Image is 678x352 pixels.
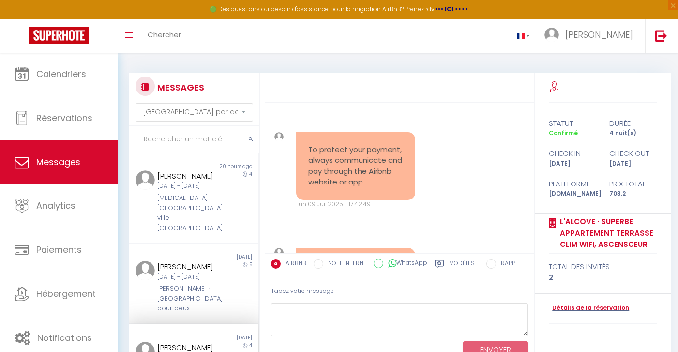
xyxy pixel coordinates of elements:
[157,182,220,191] div: [DATE] - [DATE]
[281,259,306,270] label: AIRBNB
[296,200,415,209] div: Lun 09 Jui. 2025 - 17:42:49
[157,284,220,313] div: [PERSON_NAME] · [GEOGRAPHIC_DATA] pour deux
[29,27,89,44] img: Super Booking
[603,159,663,168] div: [DATE]
[249,342,252,349] span: 4
[383,259,427,269] label: WhatsApp
[542,189,603,199] div: [DOMAIN_NAME]
[549,304,629,313] a: Détails de la réservation
[157,170,220,182] div: [PERSON_NAME]
[36,288,96,300] span: Hébergement
[274,132,284,141] img: ...
[323,259,366,270] label: NOTE INTERNE
[136,261,155,280] img: ...
[194,163,258,170] div: 20 hours ago
[36,244,82,256] span: Paiements
[542,178,603,190] div: Plateforme
[449,259,475,271] label: Modèles
[496,259,521,270] label: RAPPEL
[157,273,220,282] div: [DATE] - [DATE]
[36,68,86,80] span: Calendriers
[140,19,188,53] a: Chercher
[542,159,603,168] div: [DATE]
[603,178,663,190] div: Prix total
[148,30,181,40] span: Chercher
[542,148,603,159] div: check in
[129,126,259,153] input: Rechercher un mot clé
[274,248,284,257] img: ...
[194,253,258,261] div: [DATE]
[155,77,204,98] h3: MESSAGES
[603,148,663,159] div: check out
[655,30,667,42] img: logout
[603,129,663,138] div: 4 nuit(s)
[157,261,220,273] div: [PERSON_NAME]
[36,199,75,212] span: Analytics
[37,332,92,344] span: Notifications
[308,144,403,188] pre: To protect your payment, always communicate and pay through the Airbnb website or app.
[36,156,80,168] span: Messages
[565,29,633,41] span: [PERSON_NAME]
[549,261,657,273] div: total des invités
[249,170,252,178] span: 4
[249,261,252,268] span: 5
[36,112,92,124] span: Réservations
[435,5,468,13] a: >>> ICI <<<<
[271,279,528,303] div: Tapez votre message
[537,19,645,53] a: ... [PERSON_NAME]
[603,118,663,129] div: durée
[549,272,657,284] div: 2
[549,129,578,137] span: Confirmé
[157,193,220,233] div: [MEDICAL_DATA][GEOGRAPHIC_DATA] ville [GEOGRAPHIC_DATA]
[544,28,559,42] img: ...
[542,118,603,129] div: statut
[136,170,155,190] img: ...
[557,216,657,250] a: L'alcove · Superbe appartement terrasse clim wifi, ascensceur
[603,189,663,199] div: 703.2
[194,334,258,342] div: [DATE]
